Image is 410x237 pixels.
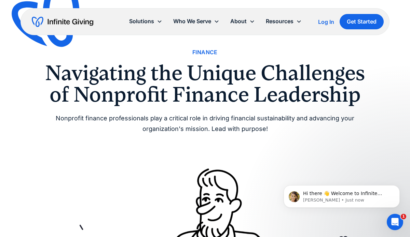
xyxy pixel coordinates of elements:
div: Who We Serve [168,14,225,29]
h1: Navigating the Unique Challenges of Nonprofit Finance Leadership [41,62,369,105]
a: home [32,16,93,27]
div: Nonprofit finance professionals play a critical role in driving financial sustainability and adva... [41,113,369,134]
iframe: Intercom notifications message [273,171,410,219]
div: Resources [266,17,293,26]
a: Finance [192,48,218,57]
div: Resources [260,14,307,29]
iframe: Intercom live chat [387,214,403,230]
div: Solutions [129,17,154,26]
a: Log In [318,18,334,26]
div: Who We Serve [173,17,211,26]
div: About [230,17,247,26]
div: Solutions [124,14,168,29]
a: Get Started [340,14,384,29]
span: 1 [401,214,406,219]
div: Log In [318,19,334,25]
div: About [225,14,260,29]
